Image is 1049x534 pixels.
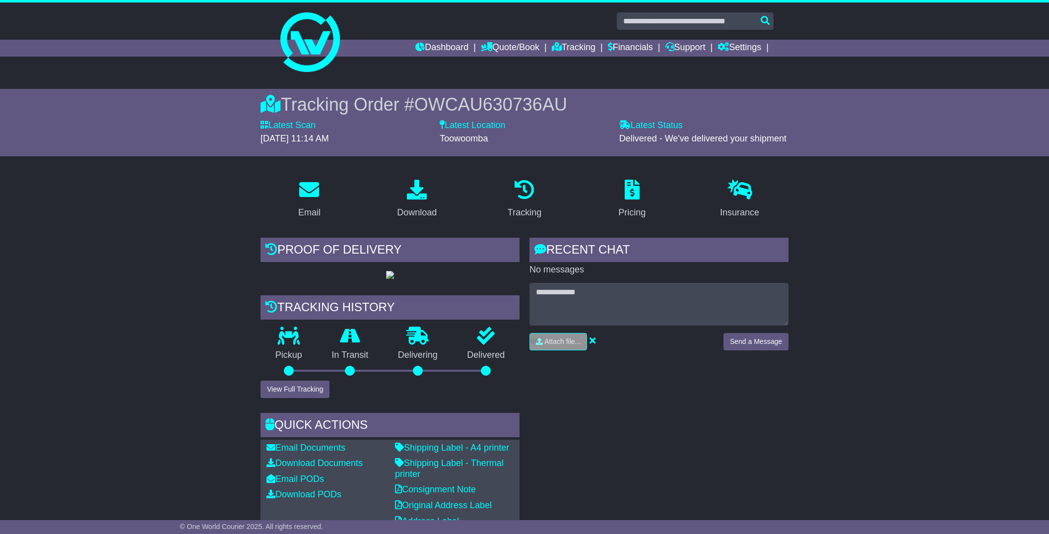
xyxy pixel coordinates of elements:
[261,350,317,361] p: Pickup
[261,295,520,322] div: Tracking history
[529,265,788,275] p: No messages
[261,120,316,131] label: Latest Scan
[397,206,437,219] div: Download
[619,133,787,143] span: Delivered - We've delivered your shipment
[180,523,323,531] span: © One World Courier 2025. All rights reserved.
[266,443,345,453] a: Email Documents
[261,133,329,143] span: [DATE] 11:14 AM
[501,176,548,223] a: Tracking
[665,40,706,57] a: Support
[395,500,492,510] a: Original Address Label
[714,176,766,223] a: Insurance
[618,206,646,219] div: Pricing
[481,40,539,57] a: Quote/Book
[298,206,321,219] div: Email
[415,40,468,57] a: Dashboard
[395,516,459,526] a: Address Label
[608,40,653,57] a: Financials
[266,458,363,468] a: Download Documents
[261,238,520,265] div: Proof of Delivery
[720,206,759,219] div: Insurance
[383,350,453,361] p: Delivering
[552,40,595,57] a: Tracking
[261,381,329,398] button: View Full Tracking
[395,443,509,453] a: Shipping Label - A4 printer
[261,413,520,440] div: Quick Actions
[266,489,341,499] a: Download PODs
[386,271,394,279] img: GetPodImage
[529,238,788,265] div: RECENT CHAT
[395,458,504,479] a: Shipping Label - Thermal printer
[619,120,683,131] label: Latest Status
[453,350,520,361] p: Delivered
[266,474,324,484] a: Email PODs
[391,176,443,223] a: Download
[723,333,788,350] button: Send a Message
[612,176,652,223] a: Pricing
[440,120,505,131] label: Latest Location
[508,206,541,219] div: Tracking
[261,94,788,115] div: Tracking Order #
[414,94,567,115] span: OWCAU630736AU
[395,484,476,494] a: Consignment Note
[718,40,761,57] a: Settings
[440,133,488,143] span: Toowoomba
[317,350,384,361] p: In Transit
[292,176,327,223] a: Email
